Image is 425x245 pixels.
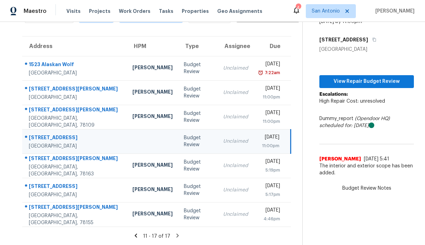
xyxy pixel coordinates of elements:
div: [GEOGRAPHIC_DATA] [29,143,121,150]
div: Budget Review [184,134,212,148]
div: [STREET_ADDRESS] [29,134,121,143]
span: San Antonio [312,8,340,15]
div: Dummy_report [319,115,414,129]
div: [DATE] [259,109,280,118]
div: Unclaimed [223,211,248,218]
div: [DATE] [259,61,280,69]
div: [GEOGRAPHIC_DATA] [29,94,121,101]
div: Budget Review [184,159,212,173]
i: scheduled for: [DATE] [319,123,369,128]
div: [GEOGRAPHIC_DATA], [GEOGRAPHIC_DATA], 78155 [29,212,121,226]
h5: [STREET_ADDRESS] [319,36,368,43]
span: Geo Assignments [217,8,262,15]
div: [STREET_ADDRESS][PERSON_NAME] [29,106,121,115]
div: [STREET_ADDRESS][PERSON_NAME] [29,85,121,94]
span: View Repair Budget Review [325,77,408,86]
span: The interior and exterior scope has been added. [319,163,414,176]
div: [DATE] [259,207,280,215]
div: 4:46pm [259,215,280,222]
div: 5:19pm [259,167,280,174]
div: Budget Review [184,110,212,124]
div: Unclaimed [223,113,248,120]
div: Budget Review [184,207,212,221]
th: Assignee [218,37,254,56]
div: [PERSON_NAME] [132,186,173,195]
div: 1523 Alaskan Wolf [29,61,121,70]
span: High Repair Cost: unresolved [319,99,385,104]
div: Unclaimed [223,89,248,96]
div: Budget Review [184,183,212,197]
div: [PERSON_NAME] [132,64,173,73]
div: [GEOGRAPHIC_DATA], [GEOGRAPHIC_DATA], 78163 [29,164,121,177]
span: Visits [66,8,81,15]
div: Unclaimed [223,162,248,169]
div: [DATE] [259,158,280,167]
div: Unclaimed [223,138,248,145]
div: 11:00pm [259,142,279,149]
th: HPM [127,37,178,56]
span: [DATE] 5:41 [364,157,389,161]
div: [PERSON_NAME] [132,161,173,170]
button: View Repair Budget Review [319,75,414,88]
div: 11:00pm [259,94,280,101]
div: [DATE] [259,182,280,191]
span: Projects [89,8,111,15]
span: [PERSON_NAME] [319,156,361,163]
div: 11:00pm [259,118,280,125]
th: Due [254,37,291,56]
div: Budget Review [184,61,212,75]
div: [DATE] [259,85,280,94]
span: Work Orders [119,8,150,15]
span: Tasks [159,9,173,14]
b: Escalations: [319,92,348,97]
div: [GEOGRAPHIC_DATA] [29,191,121,198]
div: [STREET_ADDRESS] [29,183,121,191]
div: [GEOGRAPHIC_DATA] [319,46,414,53]
span: [PERSON_NAME] [373,8,415,15]
div: Budget Review [184,86,212,100]
div: [GEOGRAPHIC_DATA] [29,70,121,77]
div: 4 [296,4,301,11]
th: Address [22,37,127,56]
div: [PERSON_NAME] [132,210,173,219]
span: Maestro [24,8,47,15]
div: [PERSON_NAME] [132,88,173,97]
div: Unclaimed [223,65,248,72]
span: Budget Review Notes [338,185,395,192]
div: 7:22am [263,69,280,76]
div: [DATE] [259,134,279,142]
span: 11 - 17 of 17 [143,234,170,239]
div: [PERSON_NAME] [132,113,173,121]
div: [STREET_ADDRESS][PERSON_NAME] [29,155,121,164]
span: Properties [182,8,209,15]
div: [STREET_ADDRESS][PERSON_NAME] [29,204,121,212]
div: 5:17pm [259,191,280,198]
div: Unclaimed [223,187,248,193]
th: Type [178,37,218,56]
div: [GEOGRAPHIC_DATA], [GEOGRAPHIC_DATA], 78109 [29,115,121,129]
i: (Opendoor HQ) [355,116,390,121]
button: Copy Address [368,33,377,46]
img: Overdue Alarm Icon [258,69,263,76]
